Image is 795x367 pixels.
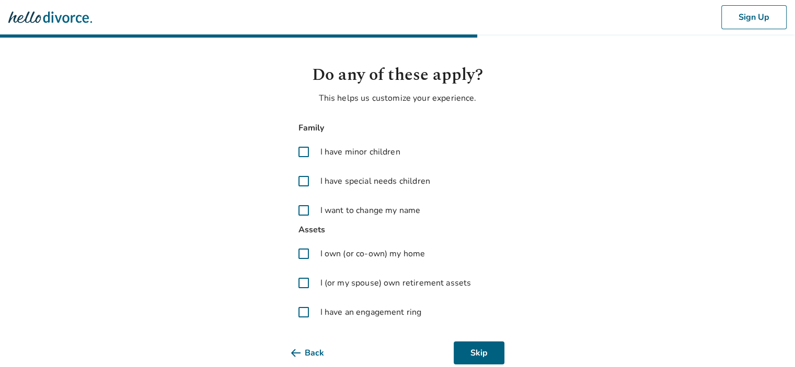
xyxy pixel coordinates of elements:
span: I own (or co-own) my home [320,247,425,260]
img: Hello Divorce Logo [8,7,92,28]
span: I have minor children [320,146,400,158]
button: Back [291,341,341,364]
span: I have an engagement ring [320,306,422,318]
div: Widget de chat [743,317,795,367]
span: I have special needs children [320,175,430,187]
h1: Do any of these apply? [291,63,504,88]
span: I (or my spouse) own retirement assets [320,277,471,289]
p: This helps us customize your experience. [291,92,504,104]
button: Sign Up [721,5,787,29]
span: Assets [291,223,504,237]
span: I want to change my name [320,204,421,217]
span: Family [291,121,504,135]
iframe: Chat Widget [743,317,795,367]
button: Skip [454,341,504,364]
